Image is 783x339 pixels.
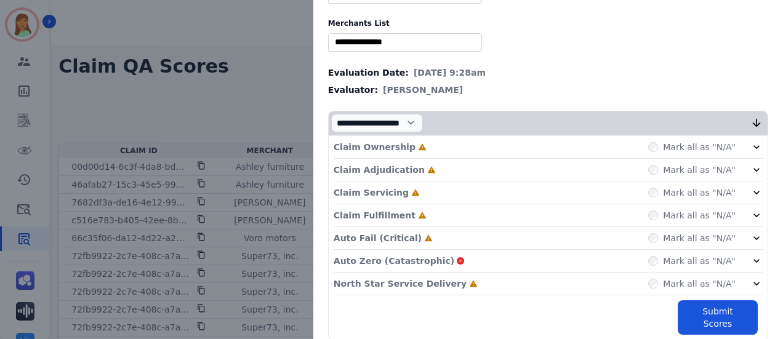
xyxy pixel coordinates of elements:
[334,209,416,221] p: Claim Fulfillment
[334,255,454,267] p: Auto Zero (Catastrophic)
[663,141,736,153] label: Mark all as "N/A"
[328,66,768,79] div: Evaluation Date:
[414,66,486,79] span: [DATE] 9:28am
[678,300,758,335] button: Submit Scores
[663,186,736,199] label: Mark all as "N/A"
[334,277,467,290] p: North Star Service Delivery
[334,232,422,244] p: Auto Fail (Critical)
[663,209,736,221] label: Mark all as "N/A"
[328,84,768,96] div: Evaluator:
[334,186,409,199] p: Claim Servicing
[334,141,416,153] p: Claim Ownership
[331,36,479,49] ul: selected options
[663,255,736,267] label: Mark all as "N/A"
[334,164,425,176] p: Claim Adjudication
[383,84,463,96] span: [PERSON_NAME]
[663,232,736,244] label: Mark all as "N/A"
[328,18,768,28] label: Merchants List
[663,277,736,290] label: Mark all as "N/A"
[663,164,736,176] label: Mark all as "N/A"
